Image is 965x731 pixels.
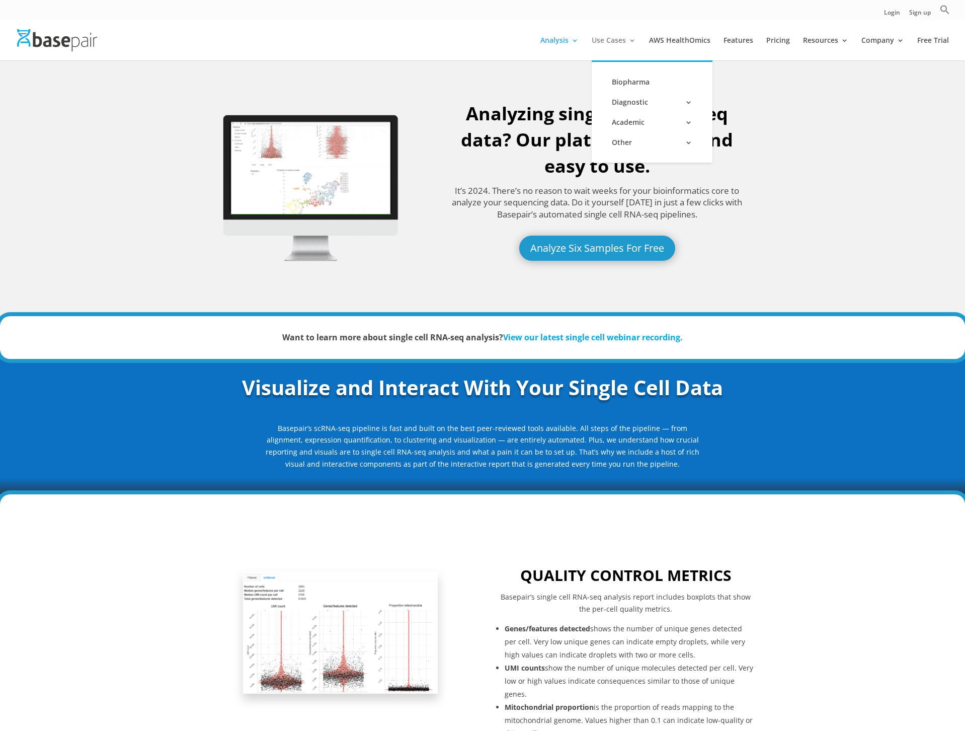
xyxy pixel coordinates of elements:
[505,663,753,699] span: show the number of unique molecules detected per cell. Very low or high values indicate consequen...
[501,592,751,614] span: Basepair’s single cell RNA-seq analysis report includes boxplots that show the per-cell quality m...
[505,702,594,712] b: Mitochondrial proportion
[940,5,950,15] svg: Search
[940,5,950,20] a: Search Icon Link
[265,422,700,470] p: Basepair’s scRNA-seq pipeline is fast and built on the best peer-reviewed tools available. All st...
[602,92,702,112] a: Diagnostic
[803,37,848,60] a: Resources
[602,112,702,132] a: Academic
[461,101,733,178] strong: Analyzing single cell RNA-seq data? Our platform is fast and easy to use.
[520,565,732,586] strong: QUALITY CONTROL METRICS
[540,37,579,60] a: Analysis
[452,185,742,221] span: It’s 2024. There’s no reason to wait weeks for your bioinformatics core to analyze your sequencin...
[242,374,723,401] strong: Visualize and Interact With Your Single Cell Data
[649,37,710,60] a: AWS HealthOmics
[884,10,900,20] a: Login
[772,659,953,719] iframe: Drift Widget Chat Controller
[602,132,702,153] a: Other
[505,663,545,673] b: UMI counts
[17,29,97,51] img: Basepair
[917,37,949,60] a: Free Trial
[503,332,683,343] a: View our latest single cell webinar recording.
[602,72,702,92] a: Biopharma
[592,37,636,60] a: Use Cases
[505,624,745,660] span: shows the number of unique genes detected per cell. Very low unique genes can indicate empty drop...
[505,624,590,633] b: Genes/features detected
[519,236,675,261] a: Analyze Six Samples For Free
[766,37,790,60] a: Pricing
[723,37,753,60] a: Features
[861,37,904,60] a: Company
[282,332,683,343] strong: Want to learn more about single cell RNA-seq analysis?
[909,10,931,20] a: Sign up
